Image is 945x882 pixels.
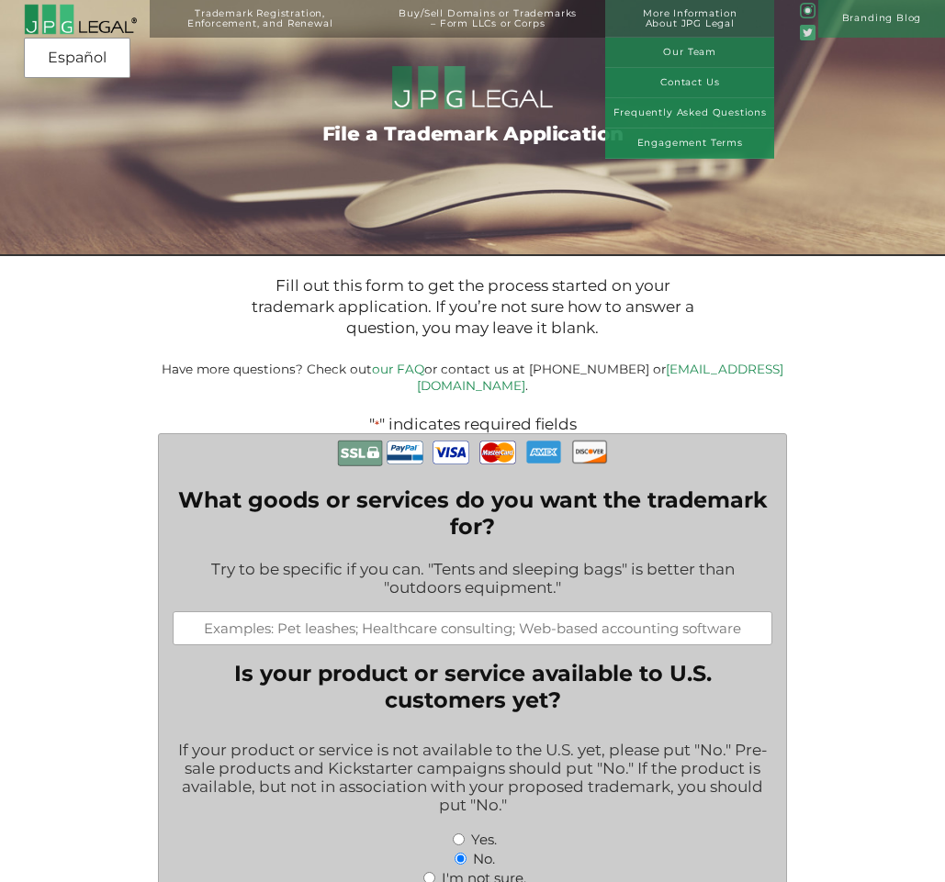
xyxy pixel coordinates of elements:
label: No. [473,850,495,867]
p: " " indicates required fields [123,415,822,433]
img: AmEx [525,434,562,470]
img: Visa [433,434,469,471]
a: our FAQ [372,362,424,376]
img: 2016-logo-black-letters-3-r.png [24,4,137,35]
a: Frequently Asked Questions [605,98,774,128]
legend: Is your product or service available to U.S. customers yet? [173,660,772,713]
div: Try to be specific if you can. "Tents and sleeping bags" is better than "outdoors equipment." [173,548,772,611]
small: Have more questions? Check out or contact us at [PHONE_NUMBER] or . [162,362,783,393]
a: More InformationAbout JPG Legal [614,8,765,46]
img: MasterCard [479,434,516,471]
a: Buy/Sell Domains or Trademarks– Form LLCs or Corps [371,8,605,46]
a: Contact Us [605,68,774,98]
img: Secure Payment with SSL [337,434,383,472]
a: Español [29,41,125,74]
img: Discover [571,434,608,469]
input: Examples: Pet leashes; Healthcare consulting; Web-based accounting software [173,611,772,645]
label: What goods or services do you want the trademark for? [173,486,772,540]
a: Engagement Terms [605,128,774,159]
a: Our Team [605,38,774,68]
label: Yes. [471,831,497,848]
p: Fill out this form to get the process started on your trademark application. If you’re not sure h... [246,275,700,340]
img: PayPal [387,434,423,471]
img: glyph-logo_May2016-green3-90.png [800,3,816,18]
a: [EMAIL_ADDRESS][DOMAIN_NAME] [417,362,783,393]
a: Trademark Registration,Enforcement, and Renewal [159,8,361,46]
img: Twitter_Social_Icon_Rounded_Square_Color-mid-green3-90.png [800,25,816,40]
div: If your product or service is not available to the U.S. yet, please put "No." Pre-sale products a... [173,729,772,829]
